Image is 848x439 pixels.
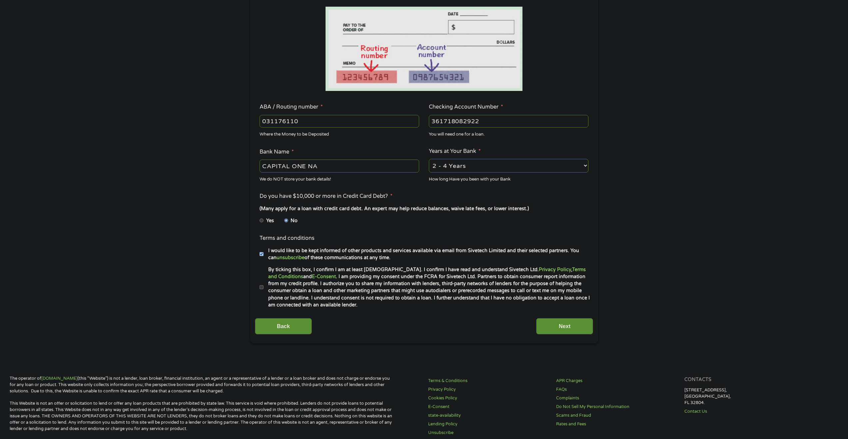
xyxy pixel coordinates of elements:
label: No [291,217,298,224]
a: Contact Us [684,408,804,415]
a: Do Not Sell My Personal Information [556,404,676,410]
label: By ticking this box, I confirm I am at least [DEMOGRAPHIC_DATA]. I confirm I have read and unders... [264,266,590,309]
p: The operator of (this “Website”) is not a lender, loan broker, financial institution, an agent or... [10,375,394,394]
p: [STREET_ADDRESS], [GEOGRAPHIC_DATA], FL 32804. [684,387,804,406]
label: I would like to be kept informed of other products and services available via email from Sivetech... [264,247,590,261]
label: ABA / Routing number [260,104,323,111]
a: Rates and Fees [556,421,676,427]
a: Terms & Conditions [428,378,548,384]
a: [DOMAIN_NAME] [41,376,78,381]
label: Do you have $10,000 or more in Credit Card Debt? [260,193,393,200]
a: E-Consent [428,404,548,410]
p: This Website is not an offer or solicitation to lend or offer any loan products that are prohibit... [10,400,394,432]
a: Cookies Policy [428,395,548,401]
input: Next [536,318,593,334]
div: You will need one for a loan. [429,129,588,138]
a: Privacy Policy [539,267,571,272]
a: APR Charges [556,378,676,384]
a: FAQs [556,386,676,393]
div: How long Have you been with your Bank [429,174,588,183]
a: state-availability [428,412,548,419]
a: Terms and Conditions [268,267,586,279]
h4: Contacts [684,377,804,383]
label: Checking Account Number [429,104,503,111]
a: Unsubscribe [428,430,548,436]
input: 263177916 [260,115,419,128]
div: (Many apply for a loan with credit card debt. An expert may help reduce balances, waive late fees... [260,205,588,213]
label: Yes [266,217,274,224]
a: E-Consent [312,274,336,279]
a: Lending Policy [428,421,548,427]
a: unsubscribe [277,255,305,260]
div: We do NOT store your bank details! [260,174,419,183]
a: Complaints [556,395,676,401]
label: Terms and conditions [260,235,315,242]
img: Routing number location [326,7,523,91]
a: Privacy Policy [428,386,548,393]
a: Scams and Fraud [556,412,676,419]
input: Back [255,318,312,334]
label: Years at Your Bank [429,148,481,155]
label: Bank Name [260,149,294,156]
input: 345634636 [429,115,588,128]
div: Where the Money to be Deposited [260,129,419,138]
